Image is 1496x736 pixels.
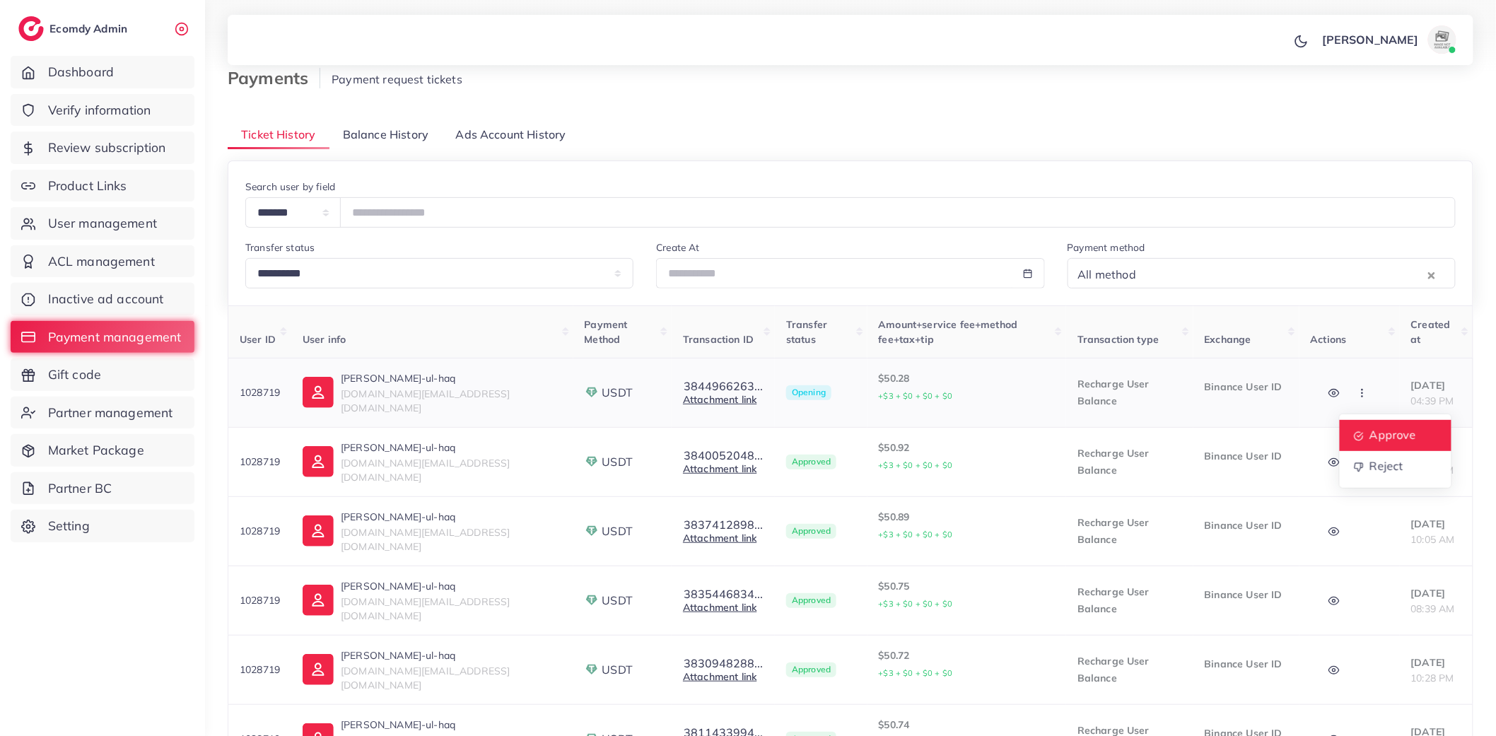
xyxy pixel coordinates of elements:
a: Inactive ad account [11,283,194,315]
button: 3844966263... [683,380,764,392]
p: Recharge User Balance [1077,583,1182,617]
label: Search user by field [245,180,335,194]
span: Approve [1369,428,1416,442]
small: +$3 + $0 + $0 + $0 [879,668,953,678]
small: +$3 + $0 + $0 + $0 [879,460,953,470]
span: [DOMAIN_NAME][EMAIL_ADDRESS][DOMAIN_NAME] [341,387,510,414]
a: Setting [11,510,194,542]
small: +$3 + $0 + $0 + $0 [879,391,953,401]
p: [PERSON_NAME] [1322,31,1419,48]
a: Attachment link [683,462,756,475]
img: payment [585,385,599,399]
span: Review subscription [48,139,166,157]
img: payment [585,455,599,469]
p: 1028719 [240,453,280,470]
span: Reject [1369,459,1403,473]
p: [PERSON_NAME]-ul-haq [341,370,561,387]
button: 3835446834... [683,588,764,600]
span: USDT [602,592,633,609]
small: +$3 + $0 + $0 + $0 [879,599,953,609]
span: [DOMAIN_NAME][EMAIL_ADDRESS][DOMAIN_NAME] [341,526,510,553]
p: Binance User ID [1205,586,1288,603]
p: 1028719 [240,592,280,609]
span: USDT [602,523,633,539]
a: Partner management [11,397,194,429]
span: Dashboard [48,63,114,81]
span: Transfer status [786,318,827,345]
label: Payment method [1068,240,1145,255]
span: 10:28 PM [1411,672,1454,684]
span: Ads Account History [456,127,566,143]
img: payment [585,524,599,538]
span: Payment request tickets [332,72,462,86]
span: Actions [1311,333,1347,346]
p: 1028719 [240,661,280,678]
p: [PERSON_NAME]-ul-haq [341,439,561,456]
span: Inactive ad account [48,290,164,308]
p: [PERSON_NAME]-ul-haq [341,716,561,733]
p: 1028719 [240,384,280,401]
span: Transaction type [1077,333,1159,346]
p: Binance User ID [1205,448,1288,465]
p: [PERSON_NAME]-ul-haq [341,578,561,595]
span: Approved [786,524,836,539]
button: 3837412898... [683,518,764,531]
div: Search for option [1068,258,1456,288]
span: Approved [786,593,836,609]
p: Binance User ID [1205,378,1288,395]
a: Dashboard [11,56,194,88]
button: Clear Selected [1428,267,1435,283]
span: USDT [602,454,633,470]
span: Ticket History [241,127,315,143]
p: Binance User ID [1205,655,1288,672]
span: All method [1075,264,1140,286]
p: [DATE] [1411,585,1461,602]
a: Attachment link [683,532,756,544]
a: User management [11,207,194,240]
span: Setting [48,517,90,535]
span: [DOMAIN_NAME][EMAIL_ADDRESS][DOMAIN_NAME] [341,457,510,484]
p: Recharge User Balance [1077,653,1182,687]
img: ic-user-info.36bf1079.svg [303,654,334,685]
span: Balance History [343,127,428,143]
a: Market Package [11,434,194,467]
p: $50.92 [879,439,1055,474]
span: User ID [240,333,276,346]
a: Attachment link [683,670,756,683]
img: avatar [1428,25,1456,54]
p: Recharge User Balance [1077,375,1182,409]
img: payment [585,593,599,607]
span: Gift code [48,366,101,384]
p: $50.72 [879,647,1055,682]
p: [DATE] [1411,654,1461,671]
span: Amount+service fee+method fee+tax+tip [879,318,1018,345]
h3: Payments [228,68,320,88]
span: Exchange [1205,333,1251,346]
span: User info [303,333,346,346]
p: [DATE] [1411,515,1461,532]
span: Approved [786,662,836,678]
p: [PERSON_NAME]-ul-haq [341,647,561,664]
span: User management [48,214,157,233]
p: Recharge User Balance [1077,445,1182,479]
p: Binance User ID [1205,517,1288,534]
span: Created at [1411,318,1451,345]
p: $50.89 [879,508,1055,543]
a: Attachment link [683,601,756,614]
a: Product Links [11,170,194,202]
button: 3840052048... [683,449,764,462]
span: Verify information [48,101,151,119]
small: +$3 + $0 + $0 + $0 [879,530,953,539]
img: ic-user-info.36bf1079.svg [303,585,334,616]
p: $50.28 [879,370,1055,404]
a: Review subscription [11,132,194,164]
h2: Ecomdy Admin [49,22,131,35]
p: [PERSON_NAME]-ul-haq [341,508,561,525]
span: [DOMAIN_NAME][EMAIL_ADDRESS][DOMAIN_NAME] [341,595,510,622]
a: Payment management [11,321,194,354]
label: Transfer status [245,240,315,255]
span: USDT [602,385,633,401]
a: Verify information [11,94,194,127]
a: [PERSON_NAME]avatar [1314,25,1462,54]
p: [DATE] [1411,377,1461,394]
